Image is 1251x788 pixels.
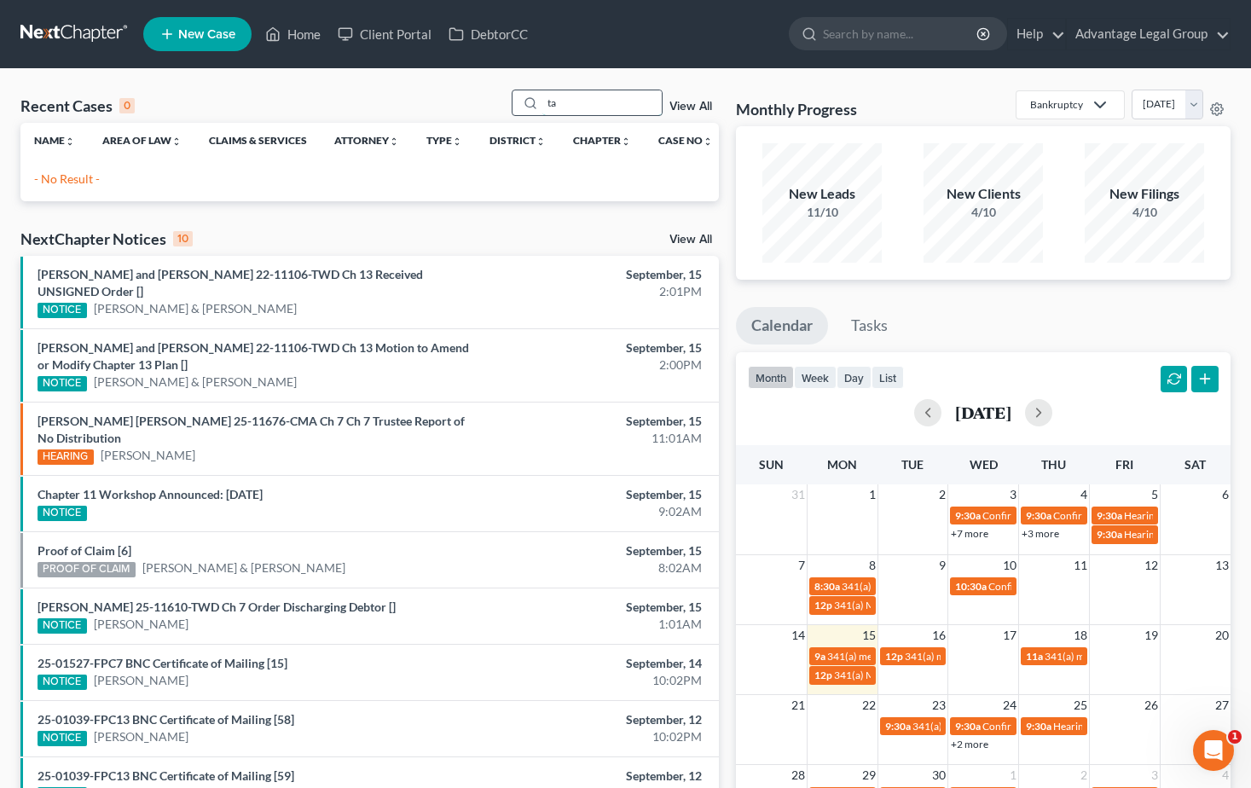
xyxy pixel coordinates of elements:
[492,283,702,300] div: 2:01PM
[930,695,947,716] span: 23
[492,768,702,785] div: September, 12
[1220,765,1231,785] span: 4
[951,738,988,750] a: +2 more
[389,136,399,147] i: unfold_more
[492,711,702,728] div: September, 12
[1213,695,1231,716] span: 27
[492,486,702,503] div: September, 15
[94,672,188,689] a: [PERSON_NAME]
[20,229,193,249] div: NextChapter Notices
[905,650,1069,663] span: 341(a) meeting for [PERSON_NAME]
[790,484,807,505] span: 31
[794,366,837,389] button: week
[38,267,423,298] a: [PERSON_NAME] and [PERSON_NAME] 22-11106-TWD Ch 13 Received UNSIGNED Order []
[34,134,75,147] a: Nameunfold_more
[827,650,992,663] span: 341(a) meeting for [PERSON_NAME]
[872,366,904,389] button: list
[1097,528,1122,541] span: 9:30a
[1001,555,1018,576] span: 10
[38,340,469,372] a: [PERSON_NAME] and [PERSON_NAME] 22-11106-TWD Ch 13 Motion to Amend or Modify Chapter 13 Plan []
[38,376,87,391] div: NOTICE
[736,99,857,119] h3: Monthly Progress
[492,413,702,430] div: September, 15
[38,449,94,465] div: HEARING
[762,204,882,221] div: 11/10
[930,765,947,785] span: 30
[492,339,702,356] div: September, 15
[790,765,807,785] span: 28
[1097,509,1122,522] span: 9:30a
[790,695,807,716] span: 21
[924,204,1043,221] div: 4/10
[94,728,188,745] a: [PERSON_NAME]
[38,712,294,727] a: 25-01039-FPC13 BNC Certificate of Mailing [58]
[492,430,702,447] div: 11:01AM
[842,580,1097,593] span: 341(a) meeting for [PERSON_NAME] & [PERSON_NAME]
[34,171,705,188] p: - No Result -
[38,414,465,445] a: [PERSON_NAME] [PERSON_NAME] 25-11676-CMA Ch 7 Ch 7 Trustee Report of No Distribution
[1026,720,1051,733] span: 9:30a
[1213,625,1231,646] span: 20
[492,542,702,559] div: September, 15
[937,555,947,576] span: 9
[885,720,911,733] span: 9:30a
[885,650,903,663] span: 12p
[748,366,794,389] button: month
[20,96,135,116] div: Recent Cases
[142,559,345,577] a: [PERSON_NAME] & [PERSON_NAME]
[955,720,981,733] span: 9:30a
[1150,765,1160,785] span: 3
[492,503,702,520] div: 9:02AM
[970,457,998,472] span: Wed
[1143,625,1160,646] span: 19
[860,765,877,785] span: 29
[621,136,631,147] i: unfold_more
[492,728,702,745] div: 10:02PM
[1053,509,1247,522] span: Confirmation hearing for [PERSON_NAME]
[329,19,440,49] a: Client Portal
[1079,484,1089,505] span: 4
[834,669,999,681] span: 341(a) Meeting for [PERSON_NAME]
[836,307,903,345] a: Tasks
[860,625,877,646] span: 15
[38,506,87,521] div: NOTICE
[1085,184,1204,204] div: New Filings
[1008,19,1065,49] a: Help
[1008,484,1018,505] span: 3
[195,123,321,157] th: Claims & Services
[930,625,947,646] span: 16
[38,675,87,690] div: NOTICE
[119,98,135,113] div: 0
[814,650,825,663] span: 9a
[1001,695,1018,716] span: 24
[492,266,702,283] div: September, 15
[536,136,546,147] i: unfold_more
[814,669,832,681] span: 12p
[988,580,1184,593] span: Confirmation Hearing for [PERSON_NAME]
[38,600,396,614] a: [PERSON_NAME] 25-11610-TWD Ch 7 Order Discharging Debtor []
[937,484,947,505] span: 2
[867,555,877,576] span: 8
[837,366,872,389] button: day
[65,136,75,147] i: unfold_more
[901,457,924,472] span: Tue
[827,457,857,472] span: Mon
[492,672,702,689] div: 10:02PM
[38,543,131,558] a: Proof of Claim [6]
[1193,730,1234,771] iframe: Intercom live chat
[94,616,188,633] a: [PERSON_NAME]
[1008,765,1018,785] span: 1
[171,136,182,147] i: unfold_more
[1213,555,1231,576] span: 13
[1030,97,1083,112] div: Bankruptcy
[1150,484,1160,505] span: 5
[173,231,193,246] div: 10
[1115,457,1133,472] span: Fri
[1022,527,1059,540] a: +3 more
[492,599,702,616] div: September, 15
[1072,555,1089,576] span: 11
[38,656,287,670] a: 25-01527-FPC7 BNC Certificate of Mailing [15]
[489,134,546,147] a: Districtunfold_more
[102,134,182,147] a: Area of Lawunfold_more
[178,28,235,41] span: New Case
